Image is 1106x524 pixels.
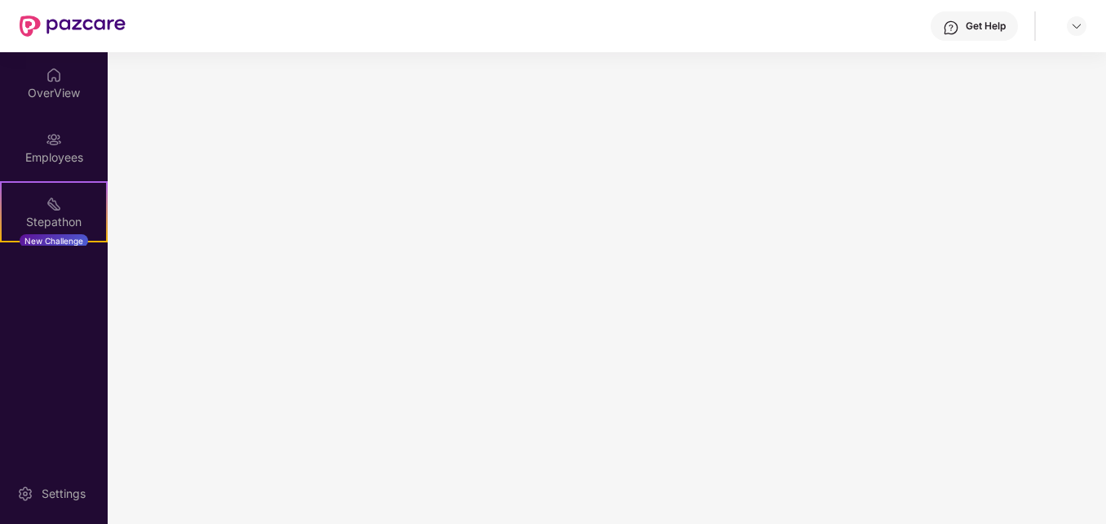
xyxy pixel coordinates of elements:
[2,214,106,230] div: Stepathon
[1070,20,1083,33] img: svg+xml;base64,PHN2ZyBpZD0iRHJvcGRvd24tMzJ4MzIiIHhtbG5zPSJodHRwOi8vd3d3LnczLm9yZy8yMDAwL3N2ZyIgd2...
[46,131,62,148] img: svg+xml;base64,PHN2ZyBpZD0iRW1wbG95ZWVzIiB4bWxucz0iaHR0cDovL3d3dy53My5vcmcvMjAwMC9zdmciIHdpZHRoPS...
[46,67,62,83] img: svg+xml;base64,PHN2ZyBpZD0iSG9tZSIgeG1sbnM9Imh0dHA6Ly93d3cudzMub3JnLzIwMDAvc3ZnIiB3aWR0aD0iMjAiIG...
[37,486,91,502] div: Settings
[20,16,126,37] img: New Pazcare Logo
[20,234,88,247] div: New Challenge
[17,486,33,502] img: svg+xml;base64,PHN2ZyBpZD0iU2V0dGluZy0yMHgyMCIgeG1sbnM9Imh0dHA6Ly93d3cudzMub3JnLzIwMDAvc3ZnIiB3aW...
[46,196,62,212] img: svg+xml;base64,PHN2ZyB4bWxucz0iaHR0cDovL3d3dy53My5vcmcvMjAwMC9zdmciIHdpZHRoPSIyMSIgaGVpZ2h0PSIyMC...
[966,20,1006,33] div: Get Help
[943,20,959,36] img: svg+xml;base64,PHN2ZyBpZD0iSGVscC0zMngzMiIgeG1sbnM9Imh0dHA6Ly93d3cudzMub3JnLzIwMDAvc3ZnIiB3aWR0aD...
